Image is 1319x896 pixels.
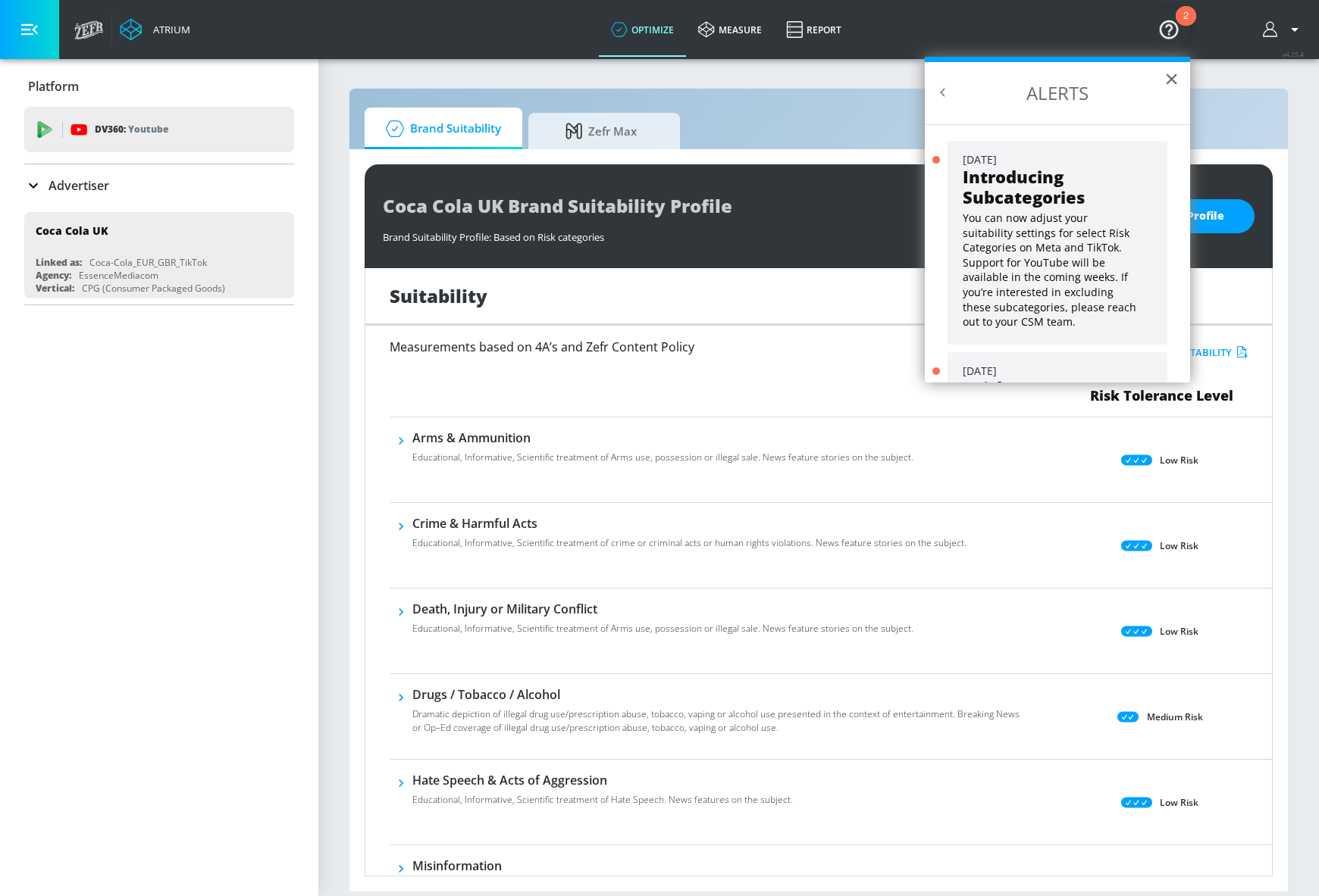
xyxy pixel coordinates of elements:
[412,857,732,874] h6: Misinformation
[380,111,501,147] span: Brand Suitability
[1164,67,1179,91] button: Close
[963,376,1103,419] strong: "Risky News" Youtube Setting
[412,622,913,635] p: Educational, Informative, Scientific treatment of Arms use, possession or illegal sale. News feat...
[89,256,207,269] div: Coca-Cola_EUR_GBR_TikTok
[599,2,686,57] a: optimize
[24,65,294,108] div: Platform
[412,515,967,559] div: Crime & Harmful ActsEducational, Informative, Scientific treatment of crime or criminal acts or h...
[24,164,294,207] div: Advertiser
[36,256,82,269] div: Linked as:
[1160,623,1198,639] p: Low Risk
[82,282,225,295] div: CPG (Consumer Packaged Goods)
[925,57,1190,382] div: Resource Center
[412,451,913,464] p: Educational, Informative, Scientific treatment of Arms use, possession or illegal sale. News feat...
[24,212,294,298] div: Coca Cola UKLinked as:Coca-Cola_EUR_GBR_TikTokAgency:EssenceMediacomVertical:CPG (Consumer Packag...
[412,429,913,473] div: Arms & AmmunitionEducational, Informative, Scientific treatment of Arms use, possession or illega...
[686,2,774,57] a: measure
[1160,452,1198,468] p: Low Risk
[1148,8,1190,50] button: Open Resource Center, 2 new notifications
[412,686,1029,703] h6: Drugs / Tobacco / Alcohol
[95,121,168,138] p: DV360:
[1183,16,1189,36] div: 2
[128,121,168,137] p: Youtube
[963,152,1152,167] div: [DATE]
[412,686,1029,744] div: Drugs / Tobacco / AlcoholDramatic depiction of illegal drug use/prescription abuse, tobacco, vapi...
[412,793,793,807] p: Educational, Informative, Scientific treatment of Hate Speech. News features on the subject.
[36,269,71,282] div: Agency:
[28,78,79,95] p: Platform
[1283,50,1304,58] span: v 4.25.4
[412,772,793,788] h6: Hate Speech & Acts of Aggression
[963,364,1152,379] div: [DATE]
[390,283,487,308] h1: Suitability
[36,223,108,238] div: Coca Cola UK
[1160,538,1198,554] p: Low Risk
[412,601,913,617] h6: Death, Injury or Military Conflict
[412,515,967,532] h6: Crime & Harmful Acts
[412,601,913,645] div: Death, Injury or Military ConflictEducational, Informative, Scientific treatment of Arms use, pos...
[412,429,913,446] h6: Arms & Ammunition
[963,211,1139,329] p: You can now adjust your suitability settings for select Risk Categories on Meta and TikTok. Suppo...
[1147,709,1203,725] p: Medium Risk
[390,341,978,353] h6: Measurements based on 4A’s and Zefr Content Policy
[412,707,1029,735] p: Dramatic depiction of illegal drug use/prescription abuse, tobacco, vaping or alcohol use present...
[774,2,854,57] a: Report
[935,85,951,100] button: Back to Resource Center Home
[963,165,1085,208] strong: Introducing Subcategories
[412,772,793,816] div: Hate Speech & Acts of AggressionEducational, Informative, Scientific treatment of Hate Speech. Ne...
[412,536,967,550] p: Educational, Informative, Scientific treatment of crime or criminal acts or human rights violatio...
[49,177,109,194] p: Advertiser
[1090,386,1233,404] span: Risk Tolerance Level
[925,62,1190,124] h2: ALERTS
[1160,795,1198,810] p: Low Risk
[147,23,190,36] div: Atrium
[120,18,190,41] a: Atrium
[79,269,158,282] div: EssenceMediacom
[36,282,74,295] div: Vertical:
[383,223,1099,244] div: Brand Suitability Profile: Based on Risk categories
[24,107,294,152] div: DV360: Youtube
[544,113,659,149] span: Zefr Max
